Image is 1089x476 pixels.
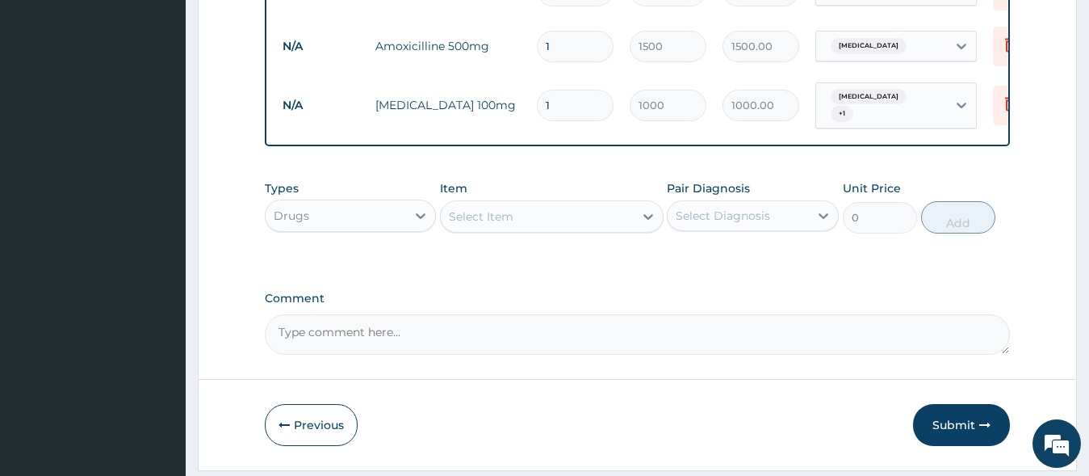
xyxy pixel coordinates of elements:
button: Add [921,201,995,234]
td: Amoxicilline 500mg [367,30,529,62]
img: d_794563401_company_1708531726252_794563401 [30,81,65,121]
td: N/A [274,91,367,120]
td: N/A [274,32,367,61]
div: Minimize live chat window [265,8,304,47]
button: Previous [265,404,358,446]
div: Select Item [449,209,513,225]
label: Comment [265,292,1011,305]
span: [MEDICAL_DATA] [831,38,907,54]
label: Unit Price [843,180,901,196]
span: + 1 [831,106,853,122]
label: Types [265,182,299,196]
textarea: Type your message and hit 'Enter' [8,310,308,367]
label: Pair Diagnosis [667,180,750,196]
div: Select Diagnosis [676,208,770,224]
div: Chat with us now [84,91,271,112]
div: Drugs [274,208,309,224]
label: Item [440,180,467,196]
button: Submit [913,404,1010,446]
span: [MEDICAL_DATA] [831,89,907,105]
span: We're online! [94,138,223,301]
td: [MEDICAL_DATA] 100mg [367,89,529,121]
